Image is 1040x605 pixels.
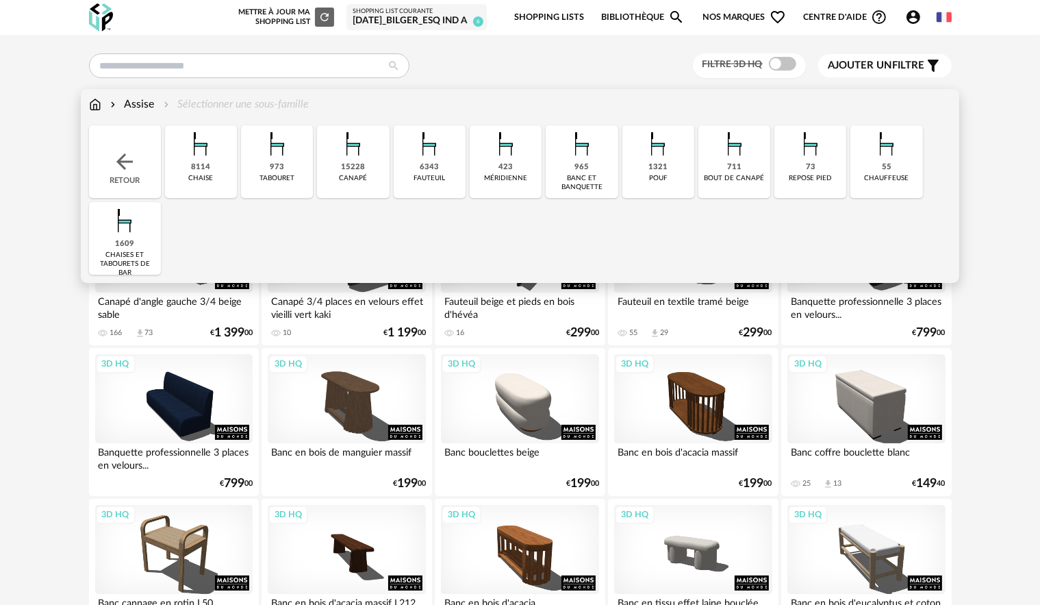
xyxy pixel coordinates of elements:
div: 3D HQ [615,506,655,523]
img: Assise.png [639,125,676,162]
span: Nos marques [702,1,786,34]
div: canapé [340,174,368,183]
div: 55 [629,328,637,338]
div: € 40 [913,479,946,489]
div: 10 [283,328,291,338]
a: BibliothèqueMagnify icon [601,1,685,34]
div: chaises et tabourets de bar [93,251,157,277]
div: 25 [802,479,811,489]
span: 199 [397,479,418,489]
div: 55 [882,162,891,173]
a: 3D HQ Banc bouclettes beige €19900 [435,348,605,496]
a: 3D HQ Banc en bois d'acacia massif €19900 [608,348,778,496]
span: Centre d'aideHelp Circle Outline icon [803,9,887,25]
span: Download icon [823,479,833,489]
div: Retour [89,125,161,198]
div: pouf [649,174,668,183]
div: 166 [110,328,123,338]
div: 3D HQ [96,506,136,523]
div: 3D HQ [788,506,828,523]
div: fauteuil [414,174,445,183]
div: 3D HQ [442,355,481,373]
div: tabouret [259,174,294,183]
img: Assise.png [106,202,143,239]
div: 3D HQ [788,355,828,373]
img: fr [937,10,952,25]
div: chaise [188,174,213,183]
div: 3D HQ [442,506,481,523]
span: Account Circle icon [905,9,928,25]
div: chauffeuse [865,174,909,183]
div: Canapé d'angle gauche 3/4 beige sable [95,293,253,320]
div: 15228 [342,162,366,173]
img: svg+xml;base64,PHN2ZyB3aWR0aD0iMjQiIGhlaWdodD0iMjQiIHZpZXdCb3g9IjAgMCAyNCAyNCIgZmlsbD0ibm9uZSIgeG... [112,149,137,174]
img: Assise.png [563,125,600,162]
div: Mettre à jour ma Shopping List [236,8,334,27]
div: 3D HQ [268,506,308,523]
div: Canapé 3/4 places en velours effet vieilli vert kaki [268,293,425,320]
span: 199 [570,479,591,489]
div: 973 [270,162,284,173]
img: svg+xml;base64,PHN2ZyB3aWR0aD0iMTYiIGhlaWdodD0iMTciIHZpZXdCb3g9IjAgMCAxNiAxNyIgZmlsbD0ibm9uZSIgeG... [89,97,101,112]
div: Banc en bois de manguier massif [268,443,425,471]
div: méridienne [484,174,527,183]
div: 1321 [648,162,668,173]
div: Banc coffre bouclette blanc [787,443,945,471]
a: 3D HQ Banc coffre bouclette blanc 25 Download icon 13 €14940 [781,348,951,496]
div: Banc en bois d'acacia massif [614,443,772,471]
div: 13 [833,479,841,489]
img: Assise.png [411,125,448,162]
span: Account Circle icon [905,9,922,25]
img: Assise.png [716,125,753,162]
div: 3D HQ [268,355,308,373]
img: Assise.png [182,125,219,162]
span: Download icon [650,328,660,338]
div: € 00 [739,479,772,489]
div: 73 [806,162,815,173]
span: 1 399 [214,328,244,338]
div: [DATE]_BILGER_ESQ IND A [353,15,481,27]
div: Shopping List courante [353,8,481,16]
a: 3D HQ Banquette professionnelle 3 places en velours... €79900 [89,348,259,496]
div: 711 [727,162,741,173]
span: 299 [744,328,764,338]
div: € 00 [383,328,426,338]
div: 8114 [191,162,210,173]
div: € 00 [739,328,772,338]
div: 73 [145,328,153,338]
img: Assise.png [259,125,296,162]
div: 16 [456,328,464,338]
div: 3D HQ [615,355,655,373]
button: Ajouter unfiltre Filter icon [818,54,952,77]
img: Assise.png [335,125,372,162]
a: 3D HQ Banc en bois de manguier massif €19900 [262,348,431,496]
div: Banquette professionnelle 3 places en velours... [787,293,945,320]
a: Shopping Lists [514,1,584,34]
div: € 00 [210,328,253,338]
img: OXP [89,3,113,32]
div: € 00 [220,479,253,489]
span: 799 [917,328,937,338]
img: Assise.png [487,125,524,162]
span: Filtre 3D HQ [702,60,763,69]
span: filtre [828,59,925,73]
div: 29 [660,328,668,338]
div: € 00 [566,479,599,489]
span: 299 [570,328,591,338]
div: € 00 [566,328,599,338]
div: repose pied [789,174,832,183]
div: Assise [107,97,155,112]
a: Shopping List courante [DATE]_BILGER_ESQ IND A 6 [353,8,481,27]
div: 423 [498,162,513,173]
span: Download icon [135,328,145,338]
span: 149 [917,479,937,489]
span: Refresh icon [318,13,331,21]
div: Banc bouclettes beige [441,443,598,471]
div: 965 [574,162,589,173]
div: 3D HQ [96,355,136,373]
div: 1609 [115,239,134,249]
span: 1 199 [388,328,418,338]
span: 6 [473,16,483,27]
div: banc et banquette [550,174,613,192]
div: € 00 [913,328,946,338]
